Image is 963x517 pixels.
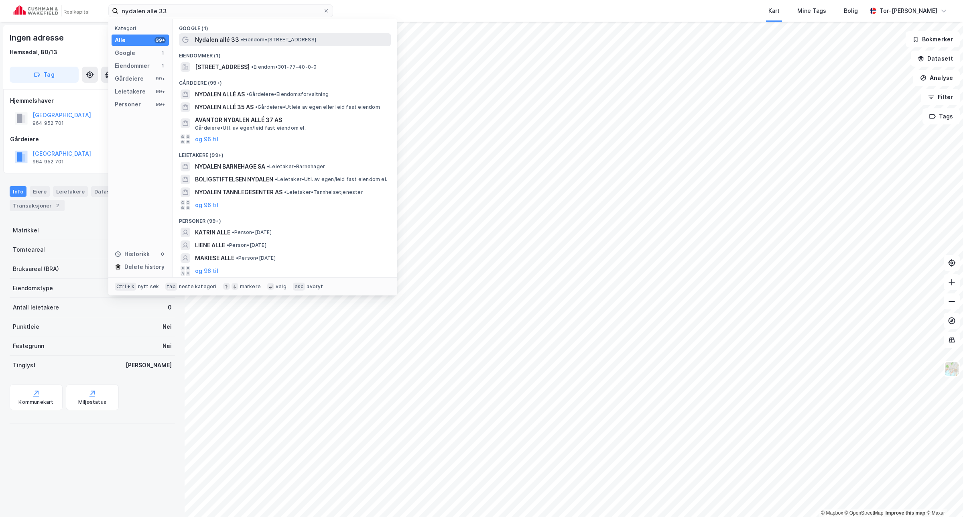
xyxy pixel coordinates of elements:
[922,108,960,124] button: Tags
[911,51,960,67] button: Datasett
[195,187,282,197] span: NYDALEN TANNLEGESENTER AS
[168,303,172,312] div: 0
[115,25,169,31] div: Kategori
[13,341,44,351] div: Festegrunn
[10,186,26,197] div: Info
[118,5,323,17] input: Søk på adresse, matrikkel, gårdeiere, leietakere eller personer
[115,61,150,71] div: Eiendommer
[195,240,225,250] span: LIENE ALLE
[179,283,217,290] div: neste kategori
[115,87,146,96] div: Leietakere
[906,31,960,47] button: Bokmerker
[293,283,305,291] div: esc
[115,35,126,45] div: Alle
[195,162,265,171] span: NYDALEN BARNEHAGE SA
[115,283,136,291] div: Ctrl + k
[33,120,64,126] div: 964 952 701
[195,175,273,184] span: BOLIGSTIFTELSEN NYDALEN
[240,283,261,290] div: markere
[267,163,325,170] span: Leietaker • Barnehager
[18,399,53,405] div: Kommunekart
[880,6,937,16] div: Tor-[PERSON_NAME]
[173,73,397,88] div: Gårdeiere (99+)
[13,283,53,293] div: Eiendomstype
[267,163,269,169] span: •
[115,48,135,58] div: Google
[921,89,960,105] button: Filter
[236,255,276,261] span: Person • [DATE]
[821,510,843,516] a: Mapbox
[195,228,230,237] span: KATRIN ALLE
[255,104,258,110] span: •
[845,510,884,516] a: OpenStreetMap
[163,341,172,351] div: Nei
[13,226,39,235] div: Matrikkel
[251,64,254,70] span: •
[195,125,306,131] span: Gårdeiere • Utl. av egen/leid fast eiendom el.
[78,399,106,405] div: Miljøstatus
[195,115,388,125] span: AVANTOR NYDALEN ALLÉ 37 AS
[138,283,159,290] div: nytt søk
[241,37,316,43] span: Eiendom • [STREET_ADDRESS]
[195,200,218,210] button: og 96 til
[30,186,50,197] div: Eiere
[276,283,286,290] div: velg
[115,74,144,83] div: Gårdeiere
[13,360,36,370] div: Tinglyst
[33,159,64,165] div: 964 952 701
[173,212,397,226] div: Personer (99+)
[13,264,59,274] div: Bruksareal (BRA)
[284,189,363,195] span: Leietaker • Tannhelsetjenester
[923,478,963,517] div: Kontrollprogram for chat
[275,176,277,182] span: •
[115,249,150,259] div: Historikk
[227,242,266,248] span: Person • [DATE]
[195,62,250,72] span: [STREET_ADDRESS]
[165,283,177,291] div: tab
[13,5,89,16] img: cushman-wakefield-realkapital-logo.202ea83816669bd177139c58696a8fa1.svg
[236,255,238,261] span: •
[159,251,166,257] div: 0
[91,186,121,197] div: Datasett
[255,104,380,110] span: Gårdeiere • Utleie av egen eller leid fast eiendom
[115,100,141,109] div: Personer
[923,478,963,517] iframe: Chat Widget
[241,37,243,43] span: •
[154,75,166,82] div: 99+
[126,360,172,370] div: [PERSON_NAME]
[10,96,175,106] div: Hjemmelshaver
[227,242,229,248] span: •
[159,63,166,69] div: 1
[944,361,959,377] img: Z
[10,200,65,211] div: Transaksjoner
[195,134,218,144] button: og 96 til
[124,262,165,272] div: Delete history
[195,253,234,263] span: MAKIESE ALLE
[195,102,254,112] span: NYDALEN ALLÉ 35 AS
[13,245,45,254] div: Tomteareal
[246,91,249,97] span: •
[154,37,166,43] div: 99+
[154,101,166,108] div: 99+
[195,35,239,45] span: Nydalen allé 33
[195,266,218,276] button: og 96 til
[913,70,960,86] button: Analyse
[10,31,65,44] div: Ingen adresse
[173,146,397,160] div: Leietakere (99+)
[10,47,57,57] div: Hemsedal, 80/13
[886,510,925,516] a: Improve this map
[232,229,234,235] span: •
[159,50,166,56] div: 1
[13,303,59,312] div: Antall leietakere
[154,88,166,95] div: 99+
[768,6,780,16] div: Kart
[13,322,39,332] div: Punktleie
[844,6,858,16] div: Bolig
[173,46,397,61] div: Eiendommer (1)
[307,283,323,290] div: avbryt
[232,229,272,236] span: Person • [DATE]
[284,189,286,195] span: •
[195,90,245,99] span: NYDALEN ALLÉ AS
[797,6,826,16] div: Mine Tags
[10,134,175,144] div: Gårdeiere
